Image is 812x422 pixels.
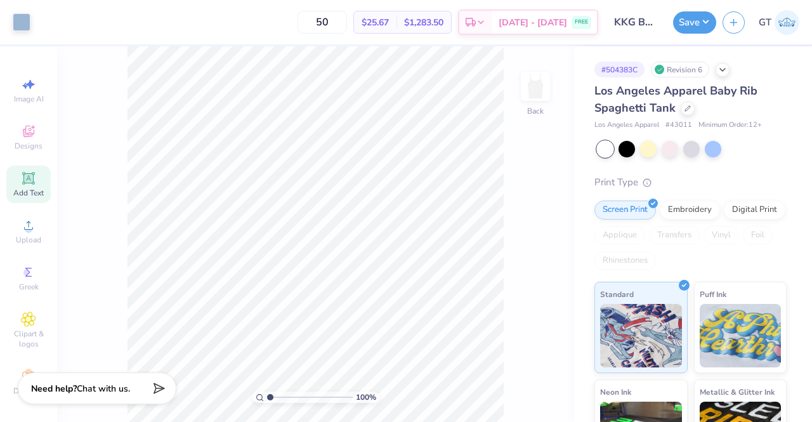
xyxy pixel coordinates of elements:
span: Metallic & Glitter Ink [700,385,775,399]
div: Embroidery [660,201,720,220]
div: Screen Print [594,201,656,220]
img: Standard [600,304,682,367]
span: Neon Ink [600,385,631,399]
a: GT [759,10,799,35]
div: Vinyl [704,226,739,245]
button: Save [673,11,716,34]
span: Image AI [14,94,44,104]
img: Puff Ink [700,304,782,367]
div: Rhinestones [594,251,656,270]
span: Standard [600,287,634,301]
div: Applique [594,226,645,245]
span: Minimum Order: 12 + [698,120,762,131]
div: Revision 6 [651,62,709,77]
span: Greek [19,282,39,292]
input: Untitled Design [605,10,667,35]
span: Puff Ink [700,287,726,301]
span: Los Angeles Apparel Baby Rib Spaghetti Tank [594,83,757,115]
span: 100 % [356,392,376,403]
span: Designs [15,141,43,151]
div: Digital Print [724,201,785,220]
span: Los Angeles Apparel [594,120,659,131]
span: # 43011 [665,120,692,131]
span: Add Text [13,188,44,198]
span: GT [759,15,771,30]
span: Decorate [13,386,44,396]
div: Foil [743,226,773,245]
div: Print Type [594,175,787,190]
span: FREE [575,18,588,27]
span: $25.67 [362,16,389,29]
span: [DATE] - [DATE] [499,16,567,29]
span: Upload [16,235,41,245]
img: Gayathree Thangaraj [775,10,799,35]
div: Back [527,105,544,117]
strong: Need help? [31,383,77,395]
span: Chat with us. [77,383,130,395]
span: Clipart & logos [6,329,51,349]
div: Transfers [649,226,700,245]
div: # 504383C [594,62,645,77]
img: Back [523,74,548,99]
span: $1,283.50 [404,16,443,29]
input: – – [298,11,347,34]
